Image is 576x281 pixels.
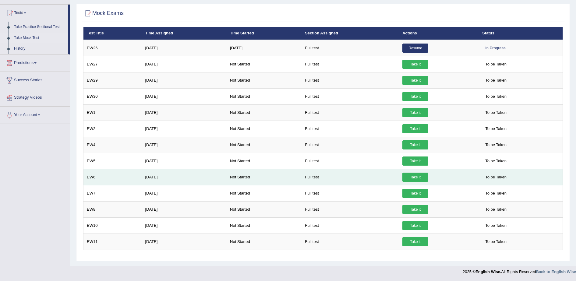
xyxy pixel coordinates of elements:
[11,22,68,33] a: Take Practice Sectional Test
[482,173,510,182] span: To be Taken
[227,185,302,201] td: Not Started
[479,27,563,40] th: Status
[142,72,227,88] td: [DATE]
[302,56,399,72] td: Full test
[11,43,68,54] a: History
[302,121,399,137] td: Full test
[83,9,124,18] h2: Mock Exams
[227,56,302,72] td: Not Started
[402,205,428,214] a: Take it
[142,121,227,137] td: [DATE]
[227,234,302,250] td: Not Started
[402,140,428,149] a: Take it
[402,173,428,182] a: Take it
[142,137,227,153] td: [DATE]
[0,54,70,70] a: Predictions
[402,124,428,133] a: Take it
[302,169,399,185] td: Full test
[402,237,428,246] a: Take it
[83,153,142,169] td: EW5
[475,269,501,274] strong: English Wise.
[227,201,302,217] td: Not Started
[482,221,510,230] span: To be Taken
[482,124,510,133] span: To be Taken
[83,56,142,72] td: EW27
[302,104,399,121] td: Full test
[11,33,68,44] a: Take Mock Test
[83,121,142,137] td: EW2
[142,56,227,72] td: [DATE]
[463,266,576,275] div: 2025 © All Rights Reserved
[482,205,510,214] span: To be Taken
[0,5,68,20] a: Tests
[482,108,510,117] span: To be Taken
[142,104,227,121] td: [DATE]
[482,76,510,85] span: To be Taken
[142,234,227,250] td: [DATE]
[142,169,227,185] td: [DATE]
[83,72,142,88] td: EW29
[142,153,227,169] td: [DATE]
[302,201,399,217] td: Full test
[482,237,510,246] span: To be Taken
[83,137,142,153] td: EW4
[402,189,428,198] a: Take it
[402,44,428,53] a: Resume
[83,185,142,201] td: EW7
[302,137,399,153] td: Full test
[402,108,428,117] a: Take it
[402,221,428,230] a: Take it
[399,27,479,40] th: Actions
[302,153,399,169] td: Full test
[227,121,302,137] td: Not Started
[302,88,399,104] td: Full test
[302,234,399,250] td: Full test
[302,185,399,201] td: Full test
[302,217,399,234] td: Full test
[227,27,302,40] th: Time Started
[227,169,302,185] td: Not Started
[402,60,428,69] a: Take it
[227,137,302,153] td: Not Started
[227,104,302,121] td: Not Started
[83,27,142,40] th: Test Title
[83,234,142,250] td: EW11
[142,40,227,56] td: [DATE]
[83,217,142,234] td: EW10
[0,72,70,87] a: Success Stories
[402,92,428,101] a: Take it
[227,217,302,234] td: Not Started
[402,156,428,166] a: Take it
[482,156,510,166] span: To be Taken
[227,72,302,88] td: Not Started
[302,40,399,56] td: Full test
[227,88,302,104] td: Not Started
[302,27,399,40] th: Section Assigned
[227,153,302,169] td: Not Started
[83,88,142,104] td: EW30
[536,269,576,274] a: Back to English Wise
[302,72,399,88] td: Full test
[83,169,142,185] td: EW6
[0,107,70,122] a: Your Account
[142,27,227,40] th: Time Assigned
[83,104,142,121] td: EW1
[482,44,508,53] div: In Progress
[482,189,510,198] span: To be Taken
[142,201,227,217] td: [DATE]
[227,40,302,56] td: [DATE]
[142,88,227,104] td: [DATE]
[482,60,510,69] span: To be Taken
[402,76,428,85] a: Take it
[482,92,510,101] span: To be Taken
[482,140,510,149] span: To be Taken
[0,89,70,104] a: Strategy Videos
[142,217,227,234] td: [DATE]
[142,185,227,201] td: [DATE]
[83,40,142,56] td: EW26
[83,201,142,217] td: EW8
